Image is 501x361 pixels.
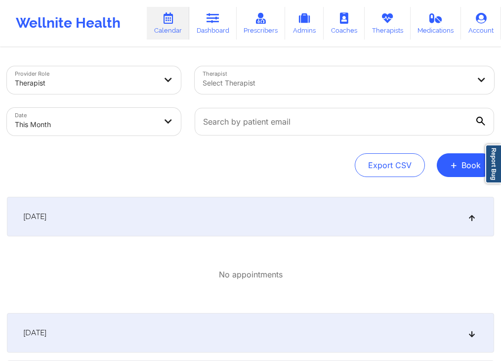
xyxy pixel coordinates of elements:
[237,7,286,40] a: Prescribers
[485,144,501,183] a: Report Bug
[15,114,157,135] div: This Month
[450,162,458,168] span: +
[189,7,237,40] a: Dashboard
[461,7,501,40] a: Account
[219,269,283,280] p: No appointments
[15,72,157,94] div: Therapist
[324,7,365,40] a: Coaches
[285,7,324,40] a: Admins
[23,328,46,338] span: [DATE]
[195,108,494,135] input: Search by patient email
[147,7,189,40] a: Calendar
[437,153,494,177] button: +Book
[365,7,411,40] a: Therapists
[411,7,461,40] a: Medications
[355,153,425,177] button: Export CSV
[23,212,46,222] span: [DATE]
